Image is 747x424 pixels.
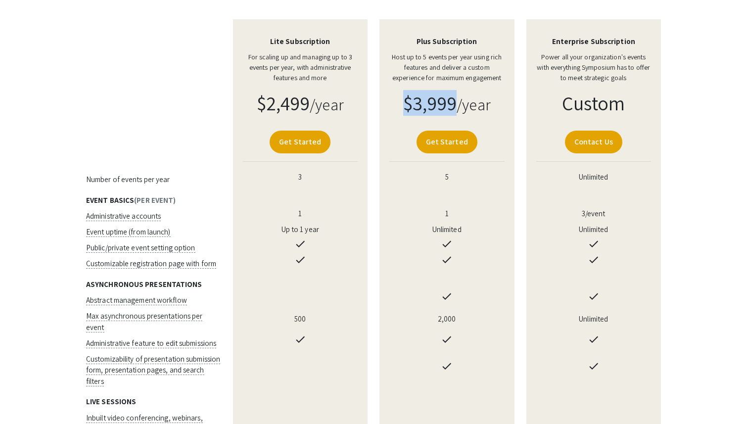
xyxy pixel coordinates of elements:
[389,37,505,46] h4: Plus Subscription
[86,195,134,205] span: Event Basics
[441,238,453,250] span: done
[457,94,491,115] small: /year
[294,238,306,250] span: done
[562,90,625,116] span: Custom
[441,333,453,345] span: done
[588,333,600,345] span: done
[588,360,600,372] span: done
[86,259,216,269] span: Customizable registration page with form
[536,52,652,83] p: Power all your organization's events with everything Symposium has to offer to meet strategic goals
[86,227,171,237] span: Event uptime (from launch)
[373,306,520,333] td: 2,000
[7,379,42,417] iframe: Chat
[565,131,622,153] a: Contact Us
[588,290,600,302] span: done
[86,243,195,253] span: Public/private event setting option
[373,170,520,186] td: 5
[403,90,457,116] span: $3,999
[86,354,220,386] span: Customizability of presentation submission form, presentation pages, and search filters
[86,338,216,348] span: Administrative feature to edit submissions
[520,306,667,333] td: Unlimited
[417,131,477,153] a: Get Started
[373,206,520,222] td: 1
[389,52,505,83] p: Host up to 5 events per year using rich features and deliver a custom experience for maximum enga...
[243,52,358,83] p: For scaling up and managing up to 3 events per year, with administrative features and more
[134,195,176,205] span: (Per event)
[257,90,310,116] span: $2,499
[520,222,667,237] td: Unlimited
[86,311,202,332] span: Max asynchronous presentations per event
[441,290,453,302] span: done
[520,206,667,222] td: 3/event
[86,397,136,406] span: Live Sessions
[441,360,453,372] span: done
[373,222,520,237] td: Unlimited
[294,333,306,345] span: done
[536,37,652,46] h4: Enterprise Subscription
[86,280,202,289] span: Asynchronous Presentations
[588,254,600,266] span: done
[227,206,374,222] td: 1
[441,254,453,266] span: done
[86,211,161,221] span: Administrative accounts
[294,254,306,266] span: done
[227,170,374,186] td: 3
[310,94,344,115] small: /year
[86,295,187,305] span: Abstract management workflow
[80,170,227,186] td: Number of events per year
[520,170,667,186] td: Unlimited
[243,37,358,46] h4: Lite Subscription
[270,131,330,153] a: Get Started
[227,222,374,237] td: Up to 1 year
[588,238,600,250] span: done
[227,306,374,333] td: 500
